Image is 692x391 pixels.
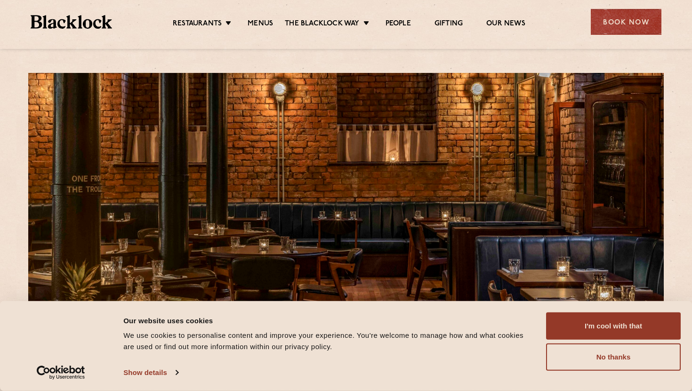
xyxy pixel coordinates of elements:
[123,330,535,352] div: We use cookies to personalise content and improve your experience. You're welcome to manage how a...
[546,343,681,371] button: No thanks
[386,19,411,30] a: People
[546,312,681,340] button: I'm cool with that
[591,9,661,35] div: Book Now
[123,315,535,326] div: Our website uses cookies
[248,19,273,30] a: Menus
[435,19,463,30] a: Gifting
[20,366,102,380] a: Usercentrics Cookiebot - opens in a new window
[486,19,525,30] a: Our News
[285,19,359,30] a: The Blacklock Way
[31,15,112,29] img: BL_Textured_Logo-footer-cropped.svg
[173,19,222,30] a: Restaurants
[123,366,178,380] a: Show details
